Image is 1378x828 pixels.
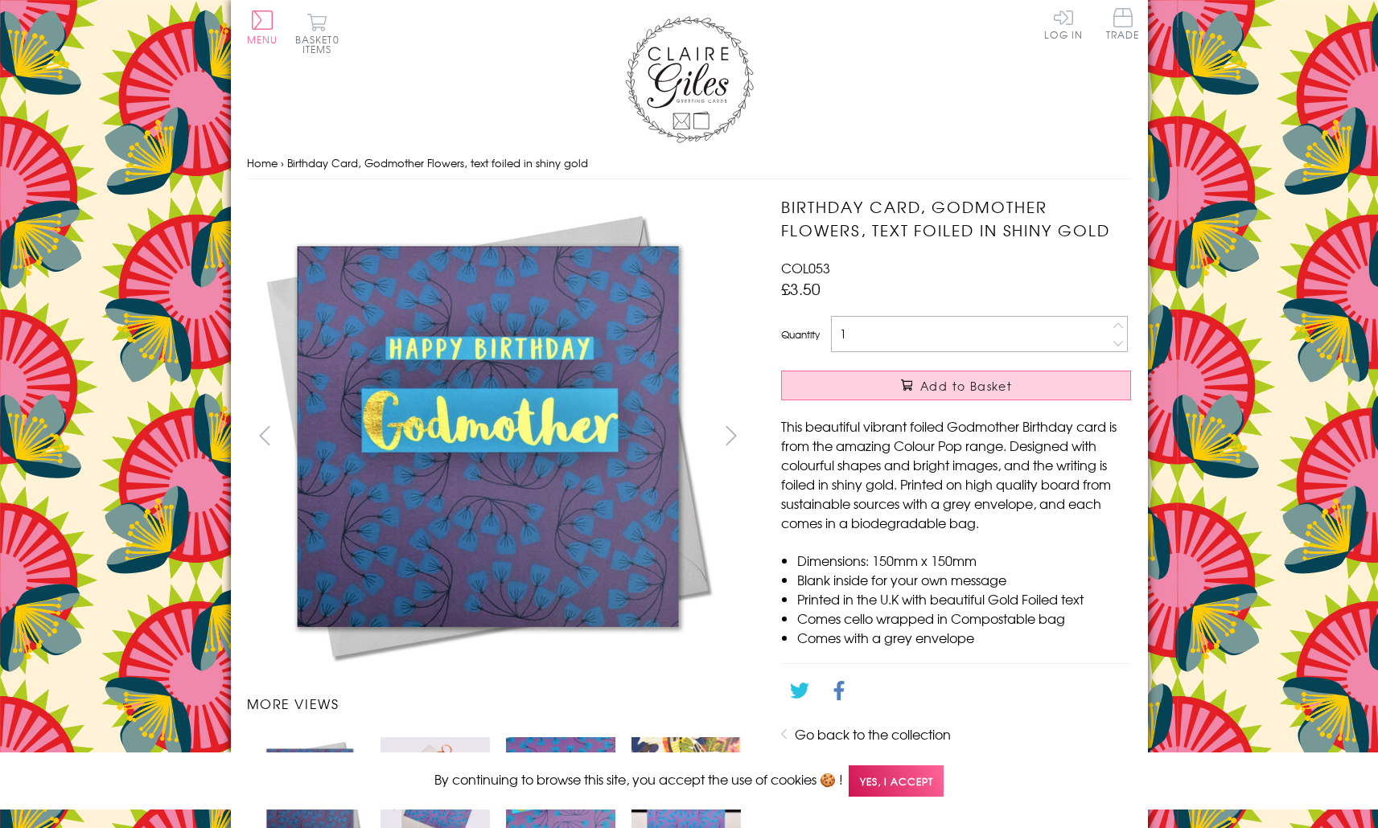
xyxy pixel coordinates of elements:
[247,417,283,453] button: prev
[1106,8,1140,39] span: Trade
[247,147,1132,180] nav: breadcrumbs
[247,694,750,713] h3: More views
[281,155,284,170] span: ›
[625,16,754,143] img: Claire Giles Greetings Cards
[287,155,588,170] span: Birthday Card, Godmother Flowers, text foiled in shiny gold
[781,371,1131,400] button: Add to Basket
[920,378,1012,394] span: Add to Basket
[797,570,1131,589] li: Blank inside for your own message
[302,32,339,56] span: 0 items
[781,277,821,300] span: £3.50
[797,609,1131,628] li: Comes cello wrapped in Compostable bag
[1106,8,1140,43] a: Trade
[797,628,1131,647] li: Comes with a grey envelope
[781,195,1131,242] h1: Birthday Card, Godmother Flowers, text foiled in shiny gold
[849,765,944,797] span: Yes, I accept
[749,195,1232,678] img: Birthday Card, Godmother Flowers, text foiled in shiny gold
[781,416,1131,532] p: This beautiful vibrant foiled Godmother Birthday card is from the amazing Colour Pop range. Desig...
[247,10,278,44] button: Menu
[797,551,1131,570] li: Dimensions: 150mm x 150mm
[795,724,951,744] a: Go back to the collection
[781,327,820,342] label: Quantity
[295,13,339,54] button: Basket0 items
[247,155,278,170] a: Home
[247,32,278,47] span: Menu
[1044,8,1083,39] a: Log In
[713,417,749,453] button: next
[797,589,1131,609] li: Printed in the U.K with beautiful Gold Foiled text
[246,195,729,678] img: Birthday Card, Godmother Flowers, text foiled in shiny gold
[781,258,830,277] span: COL053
